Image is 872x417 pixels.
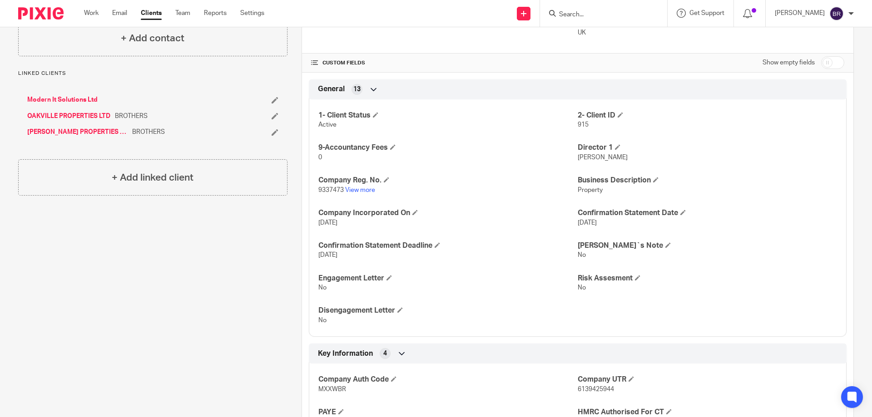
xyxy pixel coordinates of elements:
[578,176,837,185] h4: Business Description
[318,349,373,358] span: Key Information
[318,111,578,120] h4: 1- Client Status
[578,375,837,384] h4: Company UTR
[578,241,837,250] h4: [PERSON_NAME]`s Note
[578,143,837,152] h4: Director 1
[115,112,148,121] span: BROTHERS
[578,407,837,417] h4: HMRC Authorised For CT
[318,143,578,152] h4: 9-Accountancy Fees
[318,187,344,193] span: 9337473
[578,187,603,193] span: Property
[311,59,578,67] h4: CUSTOM FIELDS
[578,111,837,120] h4: 2- Client ID
[318,84,345,94] span: General
[27,112,110,121] a: OAKVILLE PROPERTIES LTD
[578,285,586,291] span: No
[578,154,628,161] span: [PERSON_NAME]
[318,208,578,218] h4: Company Incorporated On
[578,274,837,283] h4: Risk Assesment
[240,9,264,18] a: Settings
[353,85,361,94] span: 13
[578,28,844,37] p: UK
[318,252,337,258] span: [DATE]
[345,187,375,193] a: View more
[578,220,597,226] span: [DATE]
[18,7,64,20] img: Pixie
[829,6,844,21] img: svg%3E
[318,241,578,250] h4: Confirmation Statement Deadline
[175,9,190,18] a: Team
[27,95,98,104] a: Modern It Solutions Ltd
[578,122,589,128] span: 915
[318,386,346,392] span: MXXWBR
[318,154,322,161] span: 0
[763,58,815,67] label: Show empty fields
[318,274,578,283] h4: Engagement Letter
[318,285,327,291] span: No
[383,349,387,358] span: 4
[18,70,287,77] p: Linked clients
[318,407,578,417] h4: PAYE
[318,375,578,384] h4: Company Auth Code
[141,9,162,18] a: Clients
[318,176,578,185] h4: Company Reg. No.
[121,31,184,45] h4: + Add contact
[318,306,578,315] h4: Disengagement Letter
[318,122,337,128] span: Active
[775,9,825,18] p: [PERSON_NAME]
[204,9,227,18] a: Reports
[578,252,586,258] span: No
[689,10,724,16] span: Get Support
[27,128,128,137] a: [PERSON_NAME] PROPERTIES LTD
[84,9,99,18] a: Work
[558,11,640,19] input: Search
[132,128,165,137] span: BROTHERS
[112,171,193,185] h4: + Add linked client
[318,220,337,226] span: [DATE]
[578,386,614,392] span: 6139425944
[318,317,327,324] span: No
[578,208,837,218] h4: Confirmation Statement Date
[112,9,127,18] a: Email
